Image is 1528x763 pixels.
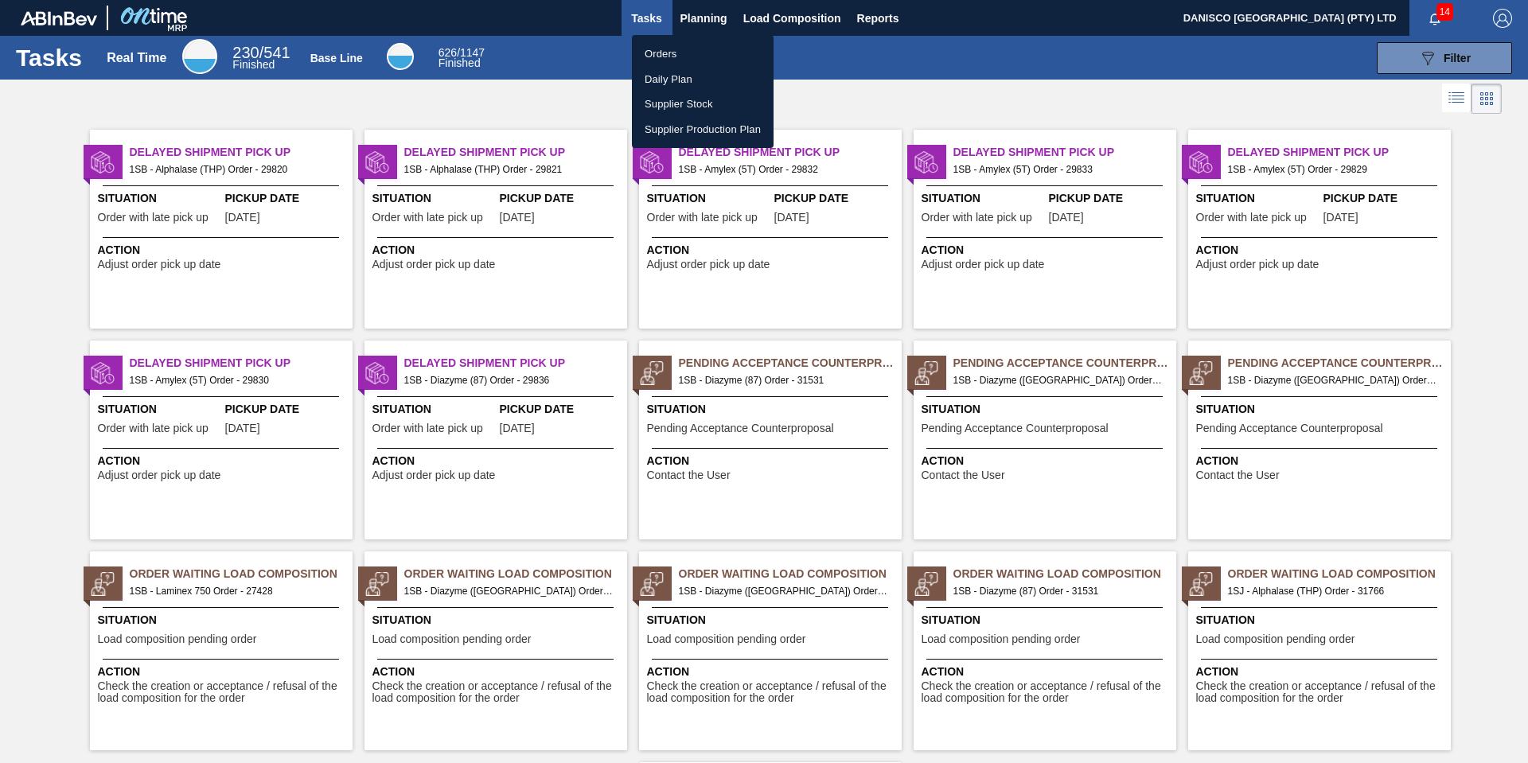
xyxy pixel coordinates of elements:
a: Supplier Production Plan [632,117,774,142]
a: Supplier Stock [632,91,774,117]
a: Daily Plan [632,67,774,92]
a: Orders [632,41,774,67]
